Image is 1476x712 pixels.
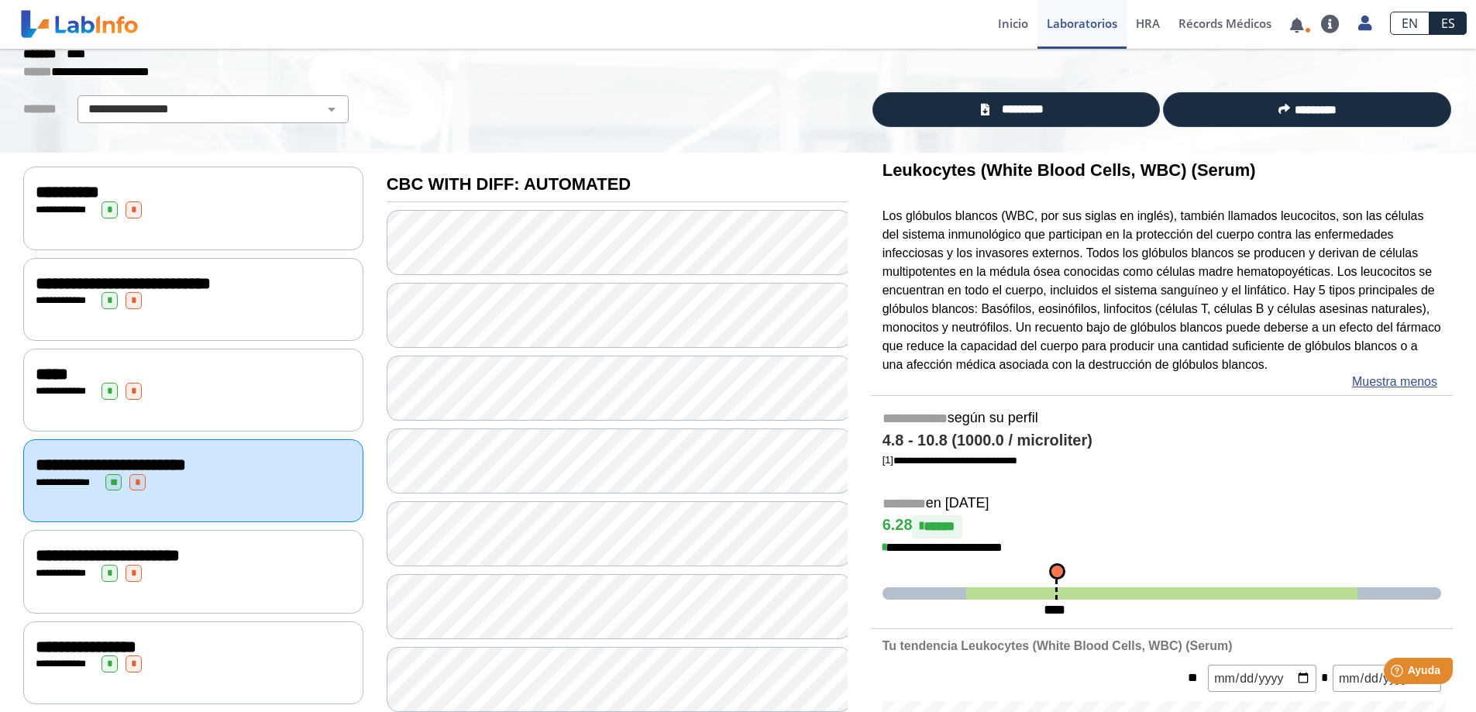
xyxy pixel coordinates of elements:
h4: 6.28 [883,515,1441,538]
b: Leukocytes (White Blood Cells, WBC) (Serum) [883,160,1256,180]
b: CBC WITH DIFF: AUTOMATED [387,174,631,194]
input: mm/dd/yyyy [1208,665,1316,692]
a: ES [1430,12,1467,35]
a: [1] [883,454,1017,466]
h5: según su perfil [883,410,1441,428]
iframe: Help widget launcher [1338,652,1459,695]
p: Los glóbulos blancos (WBC, por sus siglas en inglés), también llamados leucocitos, son las célula... [883,207,1441,373]
a: Muestra menos [1352,373,1437,391]
input: mm/dd/yyyy [1333,665,1441,692]
h5: en [DATE] [883,495,1441,513]
a: EN [1390,12,1430,35]
b: Tu tendencia Leukocytes (White Blood Cells, WBC) (Serum) [883,639,1233,652]
span: HRA [1136,15,1160,31]
h4: 4.8 - 10.8 (1000.0 / microliter) [883,432,1441,450]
